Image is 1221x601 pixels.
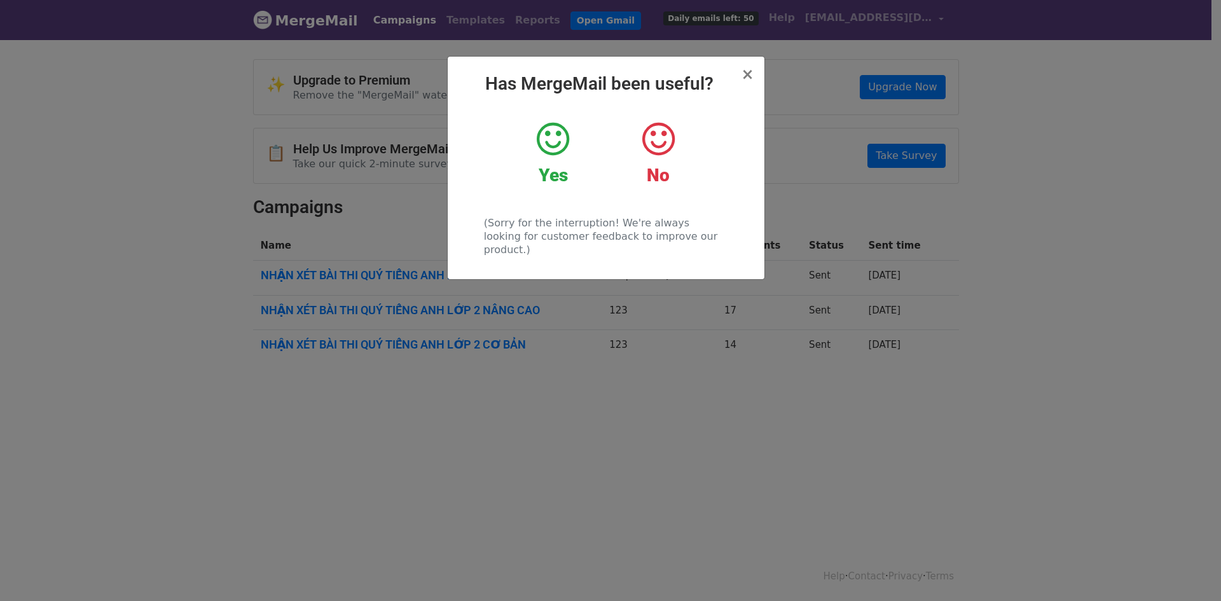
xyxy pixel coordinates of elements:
[741,66,754,83] span: ×
[615,120,701,186] a: No
[458,73,754,95] h2: Has MergeMail been useful?
[539,165,568,186] strong: Yes
[647,165,670,186] strong: No
[484,216,728,256] p: (Sorry for the interruption! We're always looking for customer feedback to improve our product.)
[510,120,596,186] a: Yes
[741,67,754,82] button: Close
